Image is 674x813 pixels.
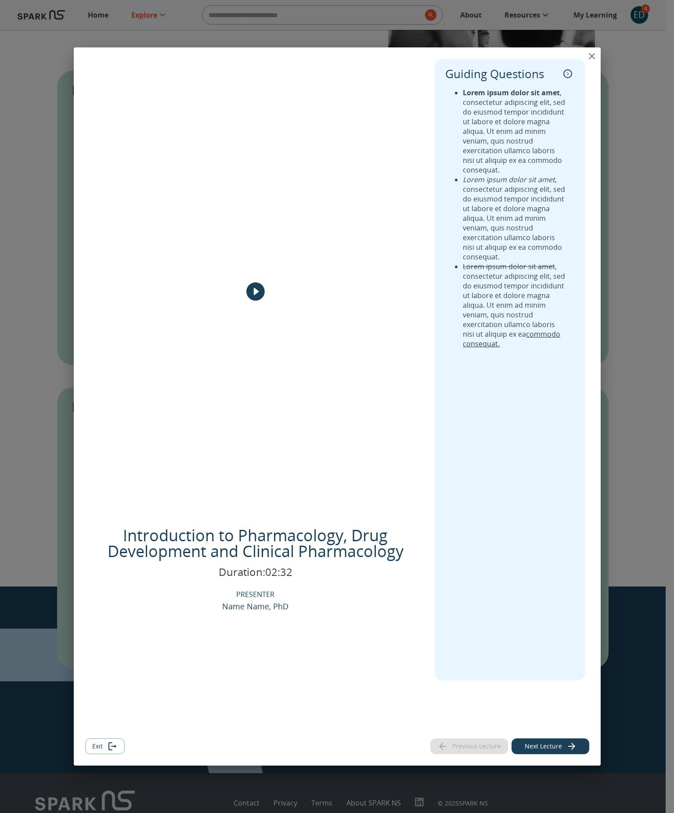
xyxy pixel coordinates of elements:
button: Exit [85,738,125,755]
p: Name Name, PhD [222,600,288,612]
div: Image Cover [85,59,426,524]
del: Lorem ipsum dolor sit amet [463,262,555,271]
p: Introduction to Pharmacology, Drug Development and Clinical Pharmacology [85,528,426,559]
button: close [583,47,601,65]
em: Lorem ipsum dolor sit amet [463,175,555,184]
strong: Lorem ipsum dolor sit amet [463,88,560,97]
button: collapse [561,67,574,80]
li: , consectetur adipiscing elit, sed do eiusmod tempor incididunt ut labore et dolore magna aliqua.... [463,88,565,175]
p: Duration: 02:32 [219,565,292,579]
a: commodo consequat. [463,329,560,349]
p: Guiding Questions [445,67,544,81]
p: PRESENTER [236,590,274,599]
button: play [242,278,269,305]
li: , consectetur adipiscing elit, sed do eiusmod tempor incididunt ut labore et dolore magna aliqua.... [463,175,565,262]
li: , consectetur adipiscing elit, sed do eiusmod tempor incididunt ut labore et dolore magna aliqua.... [463,262,565,349]
button: Next lecture [512,738,589,755]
